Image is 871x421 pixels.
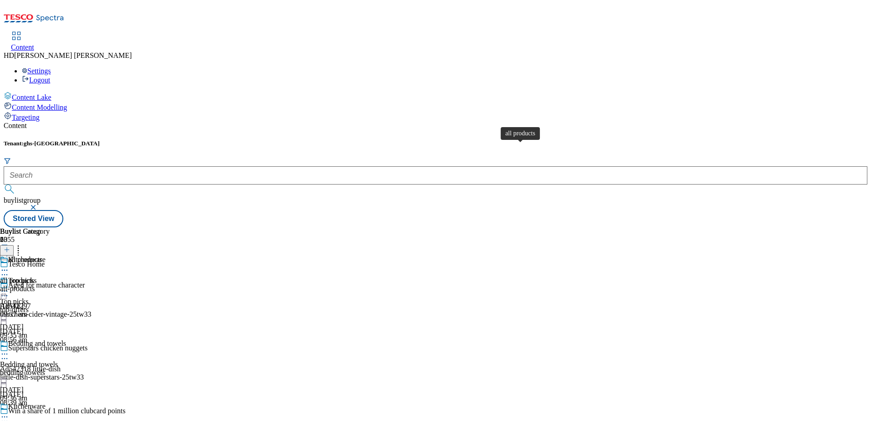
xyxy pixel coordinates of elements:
span: Content [11,43,34,51]
a: Targeting [4,112,867,122]
div: Content [4,122,867,130]
div: Bedding and towels [8,339,66,348]
div: all products [8,256,42,264]
span: HD [4,51,14,59]
a: Content [11,32,34,51]
a: Content Lake [4,92,867,102]
span: [PERSON_NAME] [PERSON_NAME] [14,51,132,59]
input: Search [4,166,867,185]
a: Settings [22,67,51,75]
button: Stored View [4,210,63,227]
span: Content Lake [12,93,51,101]
span: Targeting [12,113,40,121]
span: buylistgroup [4,196,41,204]
a: Content Modelling [4,102,867,112]
div: Kitchenware [8,402,46,411]
svg: Search Filters [4,157,11,164]
span: ghs-[GEOGRAPHIC_DATA] [24,140,100,147]
h5: Tenant: [4,140,867,147]
span: Content Modelling [12,103,67,111]
div: Win a share of 1 million clubcard points [8,407,126,415]
a: Logout [22,76,50,84]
